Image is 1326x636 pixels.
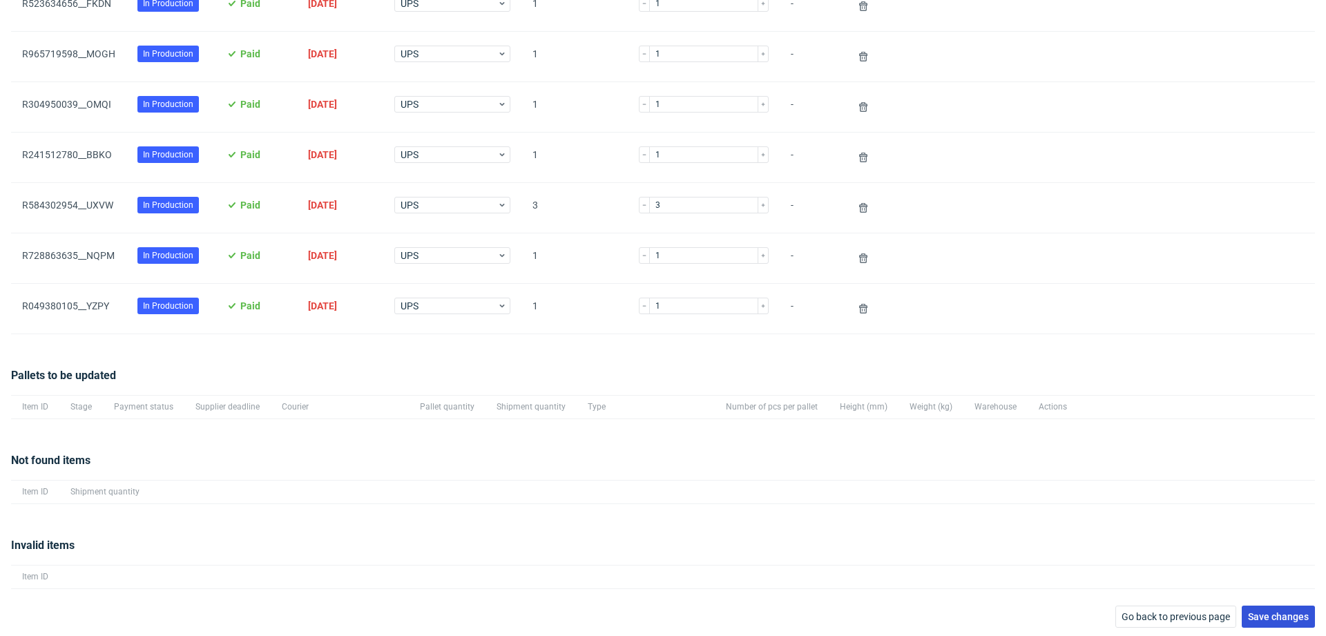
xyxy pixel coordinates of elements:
[240,200,260,211] span: Paid
[401,198,497,212] span: UPS
[532,300,617,317] span: 1
[840,401,887,413] span: Height (mm)
[143,98,193,110] span: In Production
[910,401,952,413] span: Weight (kg)
[532,48,617,65] span: 1
[401,97,497,111] span: UPS
[70,401,92,413] span: Stage
[1242,606,1315,628] button: Save changes
[240,250,260,261] span: Paid
[22,149,112,160] a: R241512780__BBKO
[195,401,260,413] span: Supplier deadline
[791,250,833,267] span: -
[420,401,474,413] span: Pallet quantity
[401,47,497,61] span: UPS
[11,537,1315,565] div: Invalid items
[401,249,497,262] span: UPS
[308,149,337,160] span: [DATE]
[22,48,115,59] a: R965719598__MOGH
[22,486,48,498] span: Item ID
[532,99,617,115] span: 1
[588,401,704,413] span: Type
[143,48,193,60] span: In Production
[532,250,617,267] span: 1
[22,300,109,311] a: R049380105__YZPY
[401,299,497,313] span: UPS
[497,401,566,413] span: Shipment quantity
[11,367,1315,395] div: Pallets to be updated
[308,300,337,311] span: [DATE]
[143,249,193,262] span: In Production
[1248,612,1309,621] span: Save changes
[114,401,173,413] span: Payment status
[22,250,115,261] a: R728863635__NQPM
[143,199,193,211] span: In Production
[532,149,617,166] span: 1
[791,200,833,216] span: -
[308,200,337,211] span: [DATE]
[791,149,833,166] span: -
[1122,612,1230,621] span: Go back to previous page
[791,300,833,317] span: -
[22,200,113,211] a: R584302954__UXVW
[240,99,260,110] span: Paid
[22,401,48,413] span: Item ID
[11,452,1315,480] div: Not found items
[22,571,48,583] span: Item ID
[240,149,260,160] span: Paid
[308,250,337,261] span: [DATE]
[974,401,1017,413] span: Warehouse
[308,48,337,59] span: [DATE]
[791,48,833,65] span: -
[532,200,617,216] span: 3
[240,48,260,59] span: Paid
[1115,606,1236,628] button: Go back to previous page
[143,148,193,161] span: In Production
[22,99,111,110] a: R304950039__OMQI
[70,486,140,498] span: Shipment quantity
[308,99,337,110] span: [DATE]
[401,148,497,162] span: UPS
[240,300,260,311] span: Paid
[791,99,833,115] span: -
[282,401,398,413] span: Courier
[726,401,818,413] span: Number of pcs per pallet
[143,300,193,312] span: In Production
[1039,401,1067,413] span: Actions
